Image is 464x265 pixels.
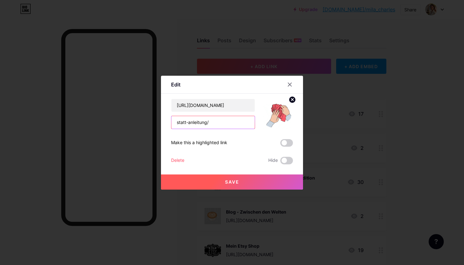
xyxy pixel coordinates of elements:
button: Save [161,174,303,190]
img: link_thumbnail [263,99,293,129]
div: Delete [171,157,184,164]
span: Hide [268,157,278,164]
input: Title [171,99,255,112]
span: Save [225,179,239,185]
div: Edit [171,81,181,88]
input: URL [171,116,255,129]
div: Make this a highlighted link [171,139,227,147]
